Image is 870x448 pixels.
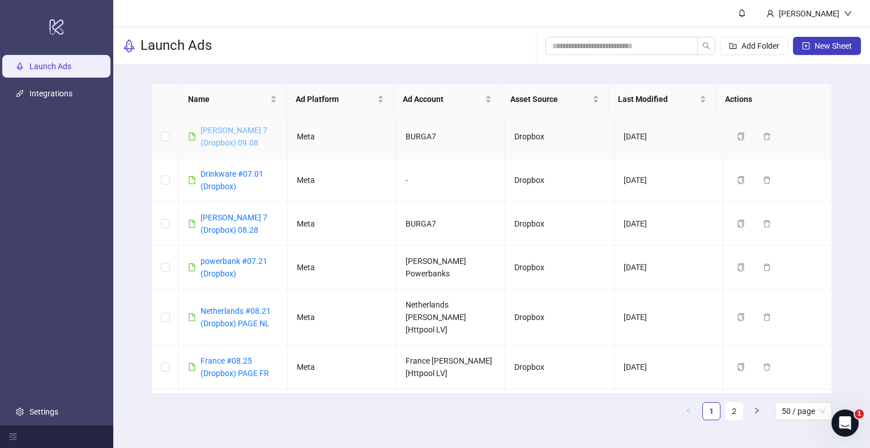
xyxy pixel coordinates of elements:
[396,289,505,345] td: Netherlands [PERSON_NAME] [Httpool LV]
[510,93,590,105] span: Asset Source
[725,402,743,420] li: 2
[716,84,824,115] th: Actions
[737,363,745,371] span: copy
[505,202,614,246] td: Dropbox
[288,202,396,246] td: Meta
[615,246,723,289] td: [DATE]
[403,93,483,105] span: Ad Account
[702,402,720,420] li: 1
[396,389,505,433] td: BURGA7
[763,263,771,271] span: delete
[844,10,852,18] span: down
[288,246,396,289] td: Meta
[188,93,268,105] span: Name
[201,169,263,191] a: Drinkware #07.01 (Dropbox)
[831,409,859,437] iframe: Intercom live chat
[763,313,771,321] span: delete
[505,389,614,433] td: Dropbox
[296,93,376,105] span: Ad Platform
[737,313,745,321] span: copy
[29,407,58,416] a: Settings
[802,42,810,50] span: plus-square
[753,407,760,414] span: right
[396,202,505,246] td: BURGA7
[179,84,287,115] th: Name
[615,159,723,202] td: [DATE]
[396,246,505,289] td: [PERSON_NAME] Powerbanks
[615,389,723,433] td: [DATE]
[737,263,745,271] span: copy
[201,213,267,234] a: [PERSON_NAME] 7 (Dropbox) 08.28
[29,62,71,71] a: Launch Ads
[140,37,212,55] h3: Launch Ads
[9,433,17,441] span: menu-fold
[741,41,779,50] span: Add Folder
[288,115,396,159] td: Meta
[394,84,501,115] th: Ad Account
[505,159,614,202] td: Dropbox
[737,133,745,140] span: copy
[201,257,267,278] a: powerbank #07.21 (Dropbox)
[188,133,196,140] span: file
[782,403,825,420] span: 50 / page
[288,159,396,202] td: Meta
[748,402,766,420] li: Next Page
[855,409,864,419] span: 1
[703,403,720,420] a: 1
[201,356,269,378] a: France #08.25 (Dropbox) PAGE FR
[729,42,737,50] span: folder-add
[766,10,774,18] span: user
[288,345,396,389] td: Meta
[763,133,771,140] span: delete
[501,84,609,115] th: Asset Source
[685,407,692,414] span: left
[618,93,698,105] span: Last Modified
[188,220,196,228] span: file
[748,402,766,420] button: right
[396,345,505,389] td: France [PERSON_NAME] [Httpool LV]
[396,115,505,159] td: BURGA7
[680,402,698,420] li: Previous Page
[793,37,861,55] button: New Sheet
[201,306,271,328] a: Netherlands #08.21 (Dropbox) PAGE NL
[396,159,505,202] td: -
[287,84,394,115] th: Ad Platform
[122,39,136,53] span: rocket
[188,313,196,321] span: file
[201,126,267,147] a: [PERSON_NAME] 7 (Dropbox) 09.08
[188,176,196,184] span: file
[763,363,771,371] span: delete
[505,289,614,345] td: Dropbox
[615,345,723,389] td: [DATE]
[737,220,745,228] span: copy
[763,176,771,184] span: delete
[702,42,710,50] span: search
[505,246,614,289] td: Dropbox
[615,115,723,159] td: [DATE]
[609,84,717,115] th: Last Modified
[615,202,723,246] td: [DATE]
[814,41,852,50] span: New Sheet
[288,289,396,345] td: Meta
[615,289,723,345] td: [DATE]
[505,345,614,389] td: Dropbox
[737,176,745,184] span: copy
[29,89,72,98] a: Integrations
[775,402,832,420] div: Page Size
[188,363,196,371] span: file
[720,37,788,55] button: Add Folder
[505,115,614,159] td: Dropbox
[288,389,396,433] td: Meta
[763,220,771,228] span: delete
[188,263,196,271] span: file
[774,7,844,20] div: [PERSON_NAME]
[680,402,698,420] button: left
[726,403,743,420] a: 2
[738,9,746,17] span: bell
